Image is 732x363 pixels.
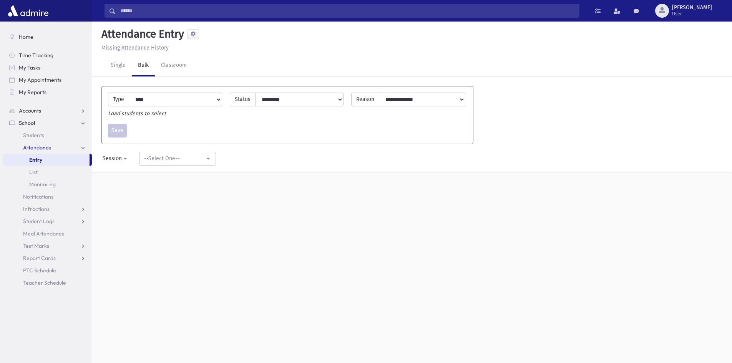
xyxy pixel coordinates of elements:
a: Time Tracking [3,49,92,61]
a: Monitoring [3,178,92,191]
a: Attendance [3,141,92,154]
span: My Tasks [19,64,40,71]
span: My Appointments [19,76,61,83]
span: Test Marks [23,242,49,249]
label: Reason [351,93,379,106]
span: Teacher Schedule [23,279,66,286]
div: --Select One-- [144,154,205,162]
a: List [3,166,92,178]
a: Entry [3,154,90,166]
a: Home [3,31,92,43]
span: My Reports [19,89,46,96]
span: Meal Attendance [23,230,65,237]
span: Students [23,132,44,139]
a: Student Logs [3,215,92,227]
span: List [29,169,38,176]
a: Infractions [3,203,92,215]
a: Missing Attendance History [98,45,169,51]
span: Infractions [23,206,50,212]
span: Accounts [19,107,41,114]
input: Search [116,4,579,18]
span: [PERSON_NAME] [672,5,712,11]
div: Session [103,154,122,162]
a: Students [3,129,92,141]
a: Teacher Schedule [3,277,92,289]
a: My Appointments [3,74,92,86]
a: My Reports [3,86,92,98]
span: Monitoring [29,181,56,188]
a: Bulk [132,55,155,76]
span: PTC Schedule [23,267,56,274]
button: Save [108,124,127,138]
span: Home [19,33,33,40]
a: Single [105,55,132,76]
a: Classroom [155,55,193,76]
a: Meal Attendance [3,227,92,240]
span: Attendance [23,144,51,151]
u: Missing Attendance History [101,45,169,51]
a: Report Cards [3,252,92,264]
span: School [19,119,35,126]
h5: Attendance Entry [98,28,184,41]
div: Load students to select [104,109,471,118]
img: AdmirePro [6,3,50,18]
span: Entry [29,156,42,163]
span: Student Logs [23,218,55,225]
a: School [3,117,92,129]
a: Test Marks [3,240,92,252]
button: --Select One-- [139,152,216,166]
label: Status [230,93,256,106]
span: Time Tracking [19,52,53,59]
a: PTC Schedule [3,264,92,277]
a: Accounts [3,104,92,117]
a: My Tasks [3,61,92,74]
span: Report Cards [23,255,56,262]
button: Session [98,152,133,166]
span: Notifications [23,193,53,200]
a: Notifications [3,191,92,203]
span: User [672,11,712,17]
label: Type [108,93,129,106]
